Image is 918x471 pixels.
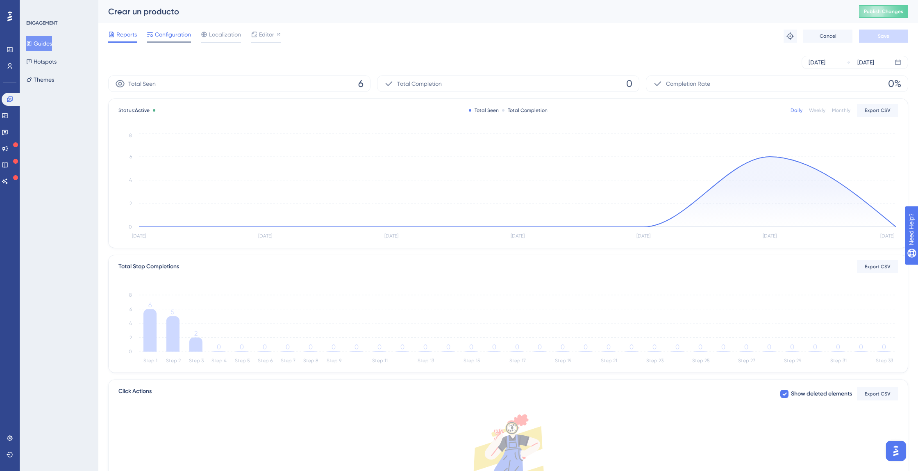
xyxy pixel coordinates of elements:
tspan: Step 6 [258,358,273,364]
tspan: 0 [492,343,496,351]
div: [DATE] [857,57,874,67]
tspan: [DATE] [258,233,272,239]
div: ENGAGEMENT [26,20,57,26]
tspan: Step 23 [646,358,664,364]
span: 0 [626,77,632,90]
div: Crear un producto [108,6,838,17]
tspan: 0 [767,343,771,351]
span: Export CSV [865,391,891,397]
button: Guides [26,36,52,51]
tspan: 0 [240,343,244,351]
tspan: Step 29 [784,358,801,364]
iframe: UserGuiding AI Assistant Launcher [884,439,908,463]
span: Export CSV [865,107,891,114]
button: Hotspots [26,54,57,69]
tspan: [DATE] [880,233,894,239]
tspan: Step 25 [692,358,709,364]
span: Show deleted elements [791,389,852,399]
tspan: 4 [129,177,132,183]
div: Total Completion [502,107,548,114]
tspan: Step 2 [166,358,181,364]
span: Total Seen [128,79,156,89]
tspan: 0 [400,343,404,351]
span: Completion Rate [666,79,710,89]
tspan: 0 [652,343,657,351]
span: 6 [358,77,364,90]
div: Daily [791,107,802,114]
tspan: 4 [129,320,132,326]
tspan: Step 9 [327,358,341,364]
tspan: 0 [744,343,748,351]
tspan: 0 [469,343,473,351]
tspan: Step 8 [303,358,318,364]
tspan: 0 [790,343,794,351]
tspan: 0 [217,343,221,351]
tspan: 0 [515,343,519,351]
tspan: 0 [584,343,588,351]
tspan: 2 [130,335,132,341]
tspan: 0 [129,349,132,354]
tspan: 0 [813,343,817,351]
tspan: Step 13 [418,358,434,364]
button: Save [859,30,908,43]
tspan: Step 17 [509,358,526,364]
tspan: 6 [148,301,152,309]
span: Click Actions [118,386,152,401]
tspan: 8 [129,133,132,138]
span: Reports [116,30,137,39]
tspan: 0 [377,343,382,351]
tspan: 0 [263,343,267,351]
span: Save [878,33,889,39]
span: Need Help? [19,2,51,12]
tspan: 0 [721,343,725,351]
tspan: 0 [882,343,886,351]
span: Publish Changes [864,8,903,15]
span: Active [135,107,150,113]
tspan: [DATE] [763,233,777,239]
button: Export CSV [857,260,898,273]
tspan: 2 [130,201,132,206]
tspan: 8 [129,292,132,298]
tspan: 0 [286,343,290,351]
tspan: 0 [629,343,634,351]
tspan: 6 [130,306,132,312]
button: Export CSV [857,387,898,400]
tspan: Step 3 [189,358,204,364]
tspan: 0 [354,343,359,351]
tspan: 0 [332,343,336,351]
span: Localization [209,30,241,39]
tspan: 0 [309,343,313,351]
tspan: Step 5 [235,358,250,364]
tspan: 0 [423,343,427,351]
span: Total Completion [397,79,442,89]
button: Export CSV [857,104,898,117]
button: Cancel [803,30,852,43]
tspan: Step 31 [830,358,847,364]
tspan: Step 4 [211,358,227,364]
tspan: Step 21 [601,358,617,364]
tspan: 0 [675,343,679,351]
tspan: 5 [171,308,175,316]
span: Editor [259,30,274,39]
tspan: Step 11 [372,358,388,364]
tspan: 2 [194,329,198,337]
tspan: 0 [538,343,542,351]
tspan: Step 27 [738,358,755,364]
span: Configuration [155,30,191,39]
div: Monthly [832,107,850,114]
tspan: 0 [561,343,565,351]
span: Cancel [820,33,836,39]
div: Total Step Completions [118,262,179,272]
button: Themes [26,72,54,87]
span: 0% [888,77,901,90]
div: Total Seen [469,107,499,114]
tspan: Step 33 [876,358,893,364]
tspan: 0 [836,343,840,351]
tspan: Step 7 [281,358,295,364]
tspan: 0 [698,343,702,351]
tspan: 0 [446,343,450,351]
tspan: 0 [607,343,611,351]
tspan: Step 19 [555,358,571,364]
tspan: [DATE] [636,233,650,239]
